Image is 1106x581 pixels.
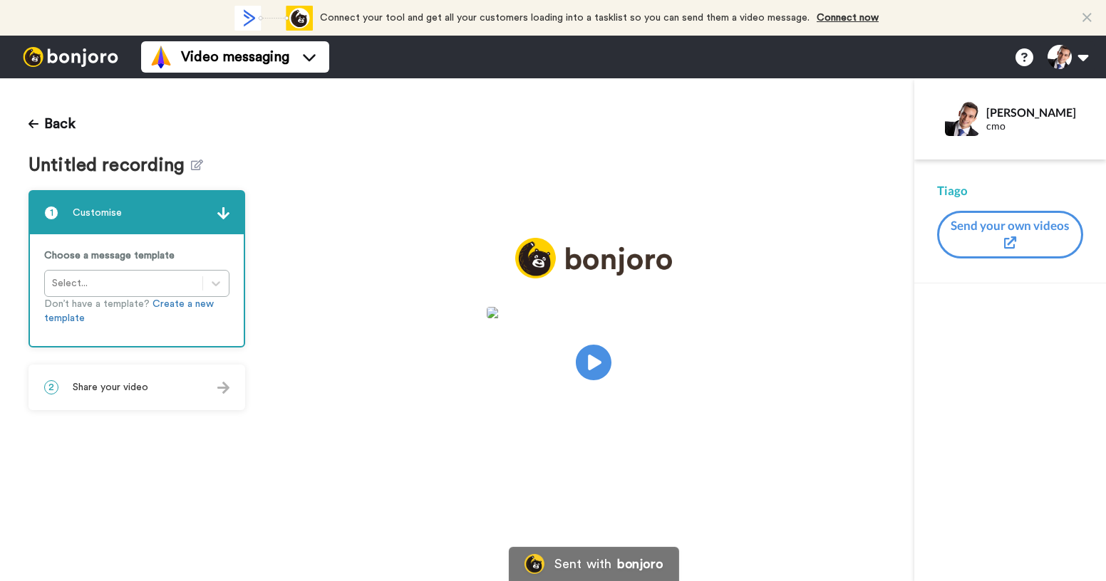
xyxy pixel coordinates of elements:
span: Untitled recording [29,155,191,176]
img: Profile Image [945,102,979,136]
div: animation [234,6,313,31]
span: Connect your tool and get all your customers loading into a tasklist so you can send them a video... [320,13,810,23]
img: bj-logo-header-white.svg [17,47,124,67]
div: Sent with [554,558,611,570]
span: 2 [44,380,58,394]
button: Back [29,107,76,141]
img: Bonjoro Logo [524,554,544,574]
span: Video messaging [181,47,289,67]
div: 2Share your video [29,365,245,410]
div: bonjoro [617,558,663,570]
img: arrow.svg [217,207,229,219]
img: arrow.svg [217,382,229,394]
a: Create a new template [44,299,214,323]
div: [PERSON_NAME] [986,105,1082,119]
span: 1 [44,206,58,220]
a: Connect now [817,13,879,23]
span: Customise [73,206,122,220]
span: Share your video [73,380,148,394]
div: cmo [986,120,1082,132]
button: Send your own videos [937,211,1083,258]
div: Tiago [937,182,1083,199]
img: b70ea17b-ac65-491a-bb79-c34809be3c71.jpg [487,307,701,318]
img: logo_full.png [515,238,672,278]
p: Choose a message template [44,248,229,263]
p: Don’t have a template? [44,297,229,325]
img: vm-color.svg [150,46,172,68]
a: Bonjoro LogoSent withbonjoro [509,547,678,581]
